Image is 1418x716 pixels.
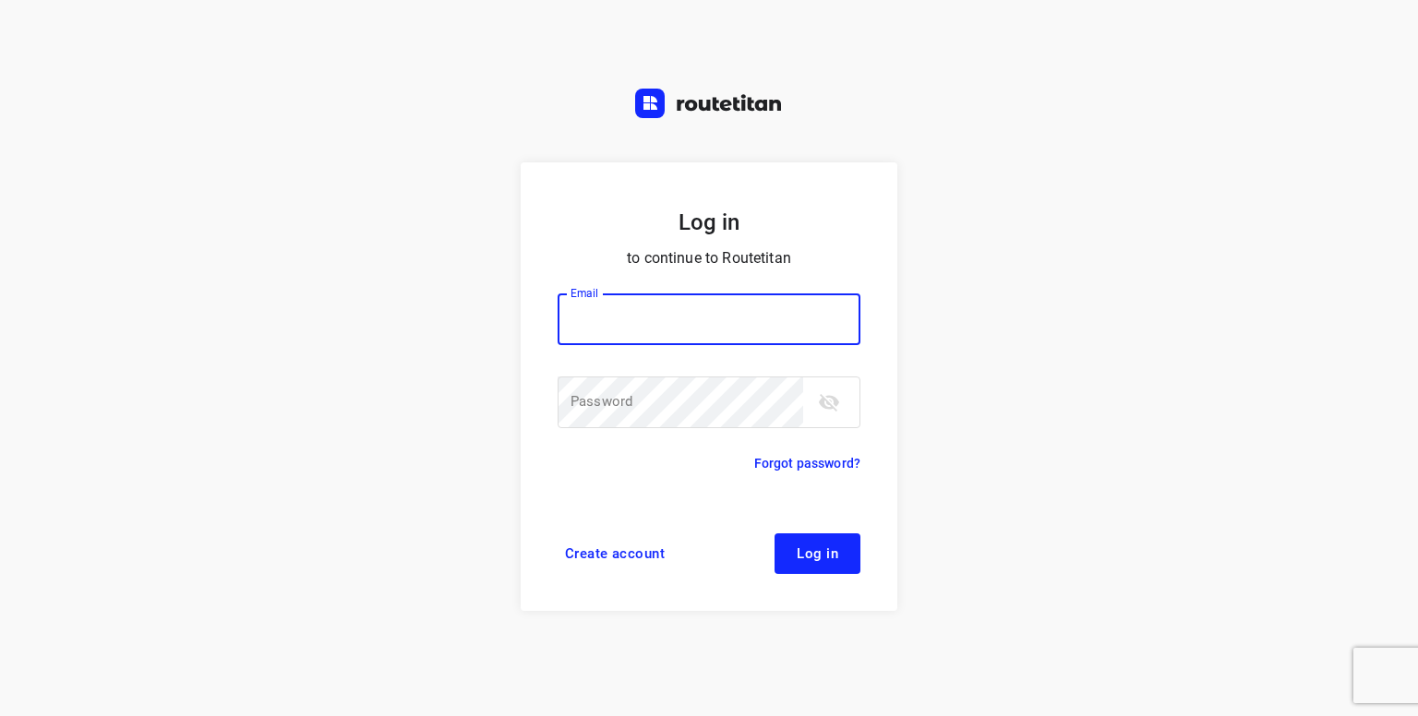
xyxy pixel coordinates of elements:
a: Routetitan [635,89,783,123]
a: Create account [558,533,672,574]
button: toggle password visibility [811,384,847,421]
img: Routetitan [635,89,783,118]
h5: Log in [558,207,860,238]
p: to continue to Routetitan [558,245,860,271]
button: Log in [775,533,860,574]
a: Forgot password? [754,452,860,474]
span: Create account [565,546,665,561]
span: Log in [797,546,838,561]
